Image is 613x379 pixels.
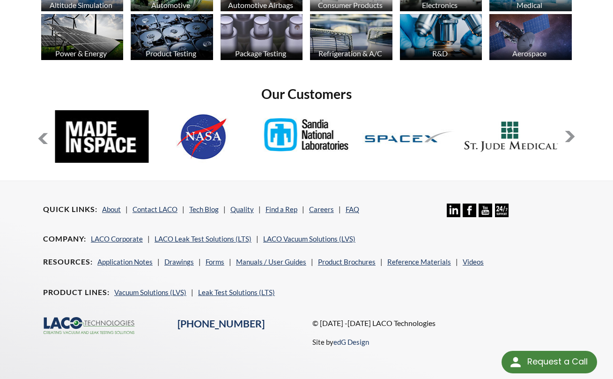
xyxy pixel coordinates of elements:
[221,14,303,60] img: industry_Package_670x376.jpg
[508,355,523,370] img: round button
[489,14,572,63] a: Aerospace
[41,14,124,63] a: Power & Energy
[362,110,456,163] img: SpaceX.jpg
[318,258,376,266] a: Product Brochures
[399,0,481,9] div: Electronics
[312,336,369,348] p: Site by
[221,14,303,63] a: Package Testing
[527,351,588,372] div: Request a Call
[43,234,86,244] h4: Company
[157,110,251,163] img: NASA.jpg
[488,0,571,9] div: Medical
[495,210,509,219] a: 24/7 Support
[43,257,93,267] h4: Resources
[310,14,392,63] a: Refrigeration & A/C
[133,205,177,213] a: Contact LACO
[55,110,148,163] img: MadeInSpace.jpg
[206,258,224,266] a: Forms
[102,205,121,213] a: About
[219,0,302,9] div: Automotive Airbags
[463,258,484,266] a: Videos
[41,14,124,60] img: industry_Power-2_670x376.jpg
[43,205,97,214] h4: Quick Links
[129,0,212,9] div: Automotive
[387,258,451,266] a: Reference Materials
[502,351,597,373] div: Request a Call
[310,14,392,60] img: industry_HVAC_670x376.jpg
[114,288,186,296] a: Vacuum Solutions (LVS)
[97,258,153,266] a: Application Notes
[465,110,558,163] img: LOGO_200x112.jpg
[43,288,110,297] h4: Product Lines
[399,49,481,58] div: R&D
[131,14,213,63] a: Product Testing
[129,49,212,58] div: Product Testing
[495,204,509,217] img: 24/7 Support Icon
[131,14,213,60] img: industry_ProductTesting_670x376.jpg
[333,338,369,346] a: edG Design
[309,49,391,58] div: Refrigeration & A/C
[37,85,576,103] h2: Our Customers
[489,14,572,60] img: Artboard_1.jpg
[236,258,306,266] a: Manuals / User Guides
[40,49,123,58] div: Power & Energy
[263,235,355,243] a: LACO Vacuum Solutions (LVS)
[346,205,359,213] a: FAQ
[488,49,571,58] div: Aerospace
[400,14,482,63] a: R&D
[260,110,354,163] img: Sandia-Natl-Labs.jpg
[309,205,334,213] a: Careers
[91,235,143,243] a: LACO Corporate
[164,258,194,266] a: Drawings
[230,205,254,213] a: Quality
[177,318,265,330] a: [PHONE_NUMBER]
[309,0,391,9] div: Consumer Products
[312,317,570,329] p: © [DATE] -[DATE] LACO Technologies
[155,235,251,243] a: LACO Leak Test Solutions (LTS)
[40,0,123,9] div: Altitude Simulation
[266,205,297,213] a: Find a Rep
[198,288,275,296] a: Leak Test Solutions (LTS)
[400,14,482,60] img: industry_R_D_670x376.jpg
[189,205,219,213] a: Tech Blog
[219,49,302,58] div: Package Testing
